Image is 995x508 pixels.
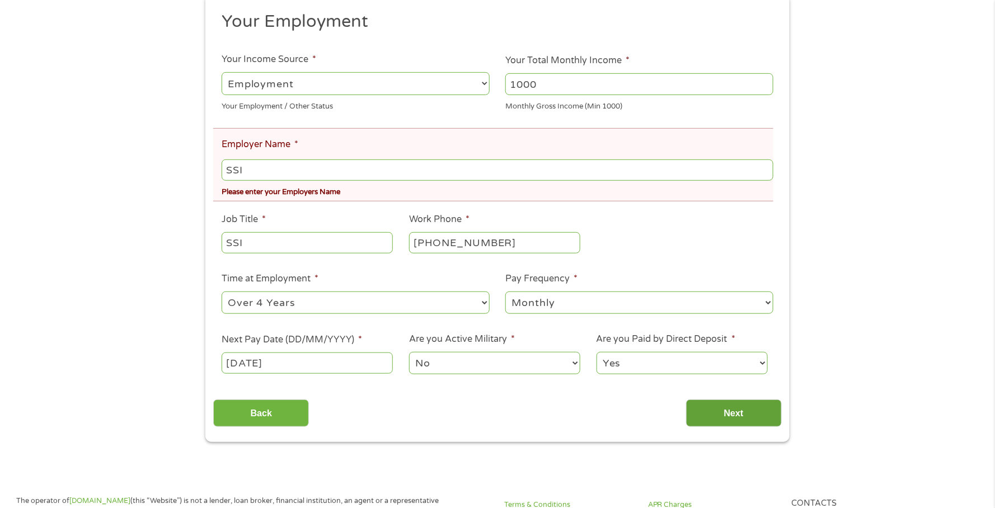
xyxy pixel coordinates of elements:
[69,496,130,505] a: [DOMAIN_NAME]
[222,159,773,181] input: Walmart
[686,399,782,427] input: Next
[222,352,393,374] input: ---Click Here for Calendar ---
[222,183,773,198] div: Please enter your Employers Name
[505,73,773,95] input: 1800
[222,97,490,112] div: Your Employment / Other Status
[222,334,362,346] label: Next Pay Date (DD/MM/YYYY)
[597,333,735,345] label: Are you Paid by Direct Deposit
[505,55,630,67] label: Your Total Monthly Income
[222,11,766,33] h2: Your Employment
[222,54,316,65] label: Your Income Source
[222,139,298,150] label: Employer Name
[222,232,393,253] input: Cashier
[505,273,578,285] label: Pay Frequency
[505,97,773,112] div: Monthly Gross Income (Min 1000)
[222,273,318,285] label: Time at Employment
[409,214,470,225] label: Work Phone
[213,399,309,427] input: Back
[222,214,266,225] label: Job Title
[409,333,515,345] label: Are you Active Military
[409,232,580,253] input: (231) 754-4010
